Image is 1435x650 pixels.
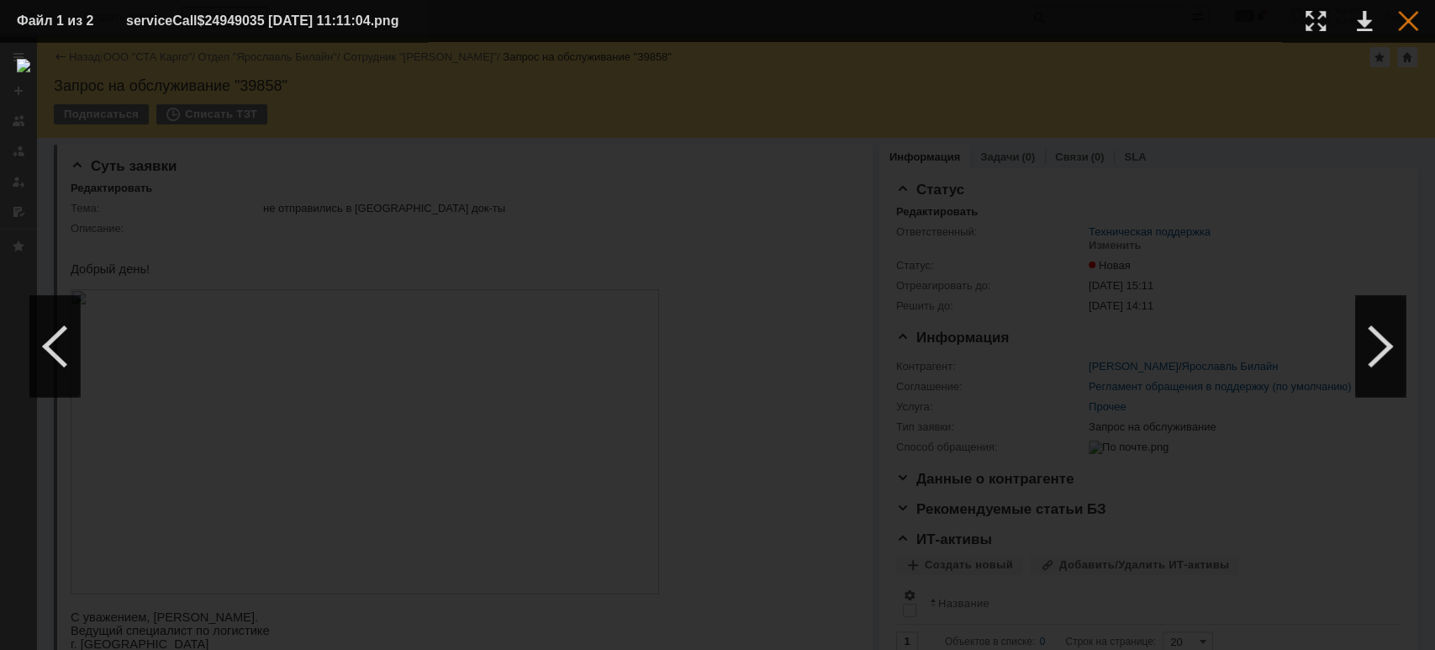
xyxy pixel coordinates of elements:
div: Закрыть окно (Esc) [1398,11,1418,31]
img: download [17,59,1418,633]
div: Увеличить масштаб [1306,11,1326,31]
div: Предыдущий файл [29,296,80,397]
div: Файл 1 из 2 [17,14,101,28]
div: Следующий файл [1355,296,1406,397]
div: serviceCall$24949035 [DATE] 11:11:04.png [126,11,441,31]
div: Скачать файл [1357,11,1372,31]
